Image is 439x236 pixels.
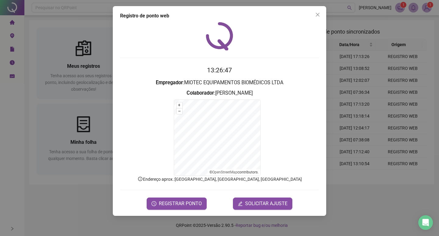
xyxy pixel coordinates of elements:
[187,90,214,96] strong: Colaborador
[159,200,202,207] span: REGISTRAR PONTO
[177,102,182,108] button: +
[137,176,143,182] span: info-circle
[156,80,183,85] strong: Empregador
[120,12,319,20] div: Registro de ponto web
[120,79,319,87] h3: : MIOTEC EQUIPAMENTOS BIOMÉDICOS LTDA
[152,201,156,206] span: clock-circle
[147,198,207,210] button: REGISTRAR PONTO
[245,200,287,207] span: SOLICITAR AJUSTE
[238,201,243,206] span: edit
[233,198,292,210] button: editSOLICITAR AJUSTE
[315,12,320,17] span: close
[120,176,319,183] p: Endereço aprox. : [GEOGRAPHIC_DATA], [GEOGRAPHIC_DATA], [GEOGRAPHIC_DATA]
[212,170,237,174] a: OpenStreetMap
[418,215,433,230] div: Open Intercom Messenger
[120,89,319,97] h3: : [PERSON_NAME]
[313,10,323,20] button: Close
[207,67,232,74] time: 13:26:47
[209,170,259,174] li: © contributors.
[206,22,233,50] img: QRPoint
[177,108,182,114] button: –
